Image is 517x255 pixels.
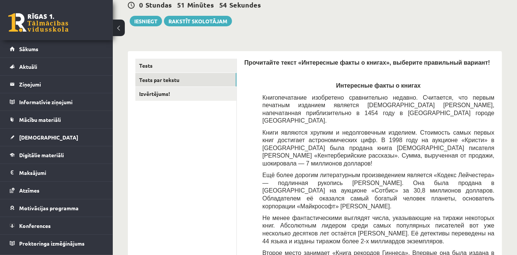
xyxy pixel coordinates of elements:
a: Atzīmes [10,182,103,199]
span: Digitālie materiāli [19,152,64,158]
a: Tests [135,59,237,73]
button: Iesniegt [130,16,162,26]
span: Книгопечатание изобретено сравнительно недавно. Считается, что первым печатным изданием является ... [262,94,494,124]
span: Mācību materiāli [19,116,61,123]
span: Motivācijas programma [19,205,79,211]
legend: Maksājumi [19,164,103,181]
legend: Ziņojumi [19,76,103,93]
a: Ziņojumi [10,76,103,93]
a: Mācību materiāli [10,111,103,128]
span: Интересные факты о книгах [336,82,421,89]
a: Konferences [10,217,103,234]
a: Rakstīt skolotājam [164,16,232,26]
span: Minūtes [187,0,214,9]
span: Ещё более дорогим литературным произведением является «Кодекс Лейчестера» — подлинная рукопись [P... [262,172,494,209]
a: Motivācijas programma [10,199,103,217]
span: Книги являются хрупким и недолговечным изделием. Стоимость самых первых книг достигает астрономич... [262,129,494,167]
span: Stundas [146,0,172,9]
a: [DEMOGRAPHIC_DATA] [10,129,103,146]
a: Proktoringa izmēģinājums [10,235,103,252]
span: Aktuāli [19,63,37,70]
legend: Informatīvie ziņojumi [19,93,103,111]
span: Sākums [19,46,38,52]
a: Izvērtējums! [135,87,237,101]
a: Sākums [10,40,103,58]
span: 54 [219,0,227,9]
a: Aktuāli [10,58,103,75]
span: Atzīmes [19,187,39,194]
a: Rīgas 1. Tālmācības vidusskola [8,13,68,32]
span: Sekundes [229,0,261,9]
span: 0 [139,0,143,9]
a: Tests par tekstu [135,73,237,87]
span: [DEMOGRAPHIC_DATA] [19,134,78,141]
a: Informatīvie ziņojumi [10,93,103,111]
a: Digitālie materiāli [10,146,103,164]
span: Прочитайте текст «Интересные факты о книгах», выберите правильный вариант! [244,59,490,66]
span: Proktoringa izmēģinājums [19,240,85,247]
span: Konferences [19,222,51,229]
span: 51 [177,0,185,9]
span: Не менее фантастическими выглядят числа, указывающие на тиражи некоторых книг. Абсолютным лидером... [262,215,494,244]
a: Maksājumi [10,164,103,181]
